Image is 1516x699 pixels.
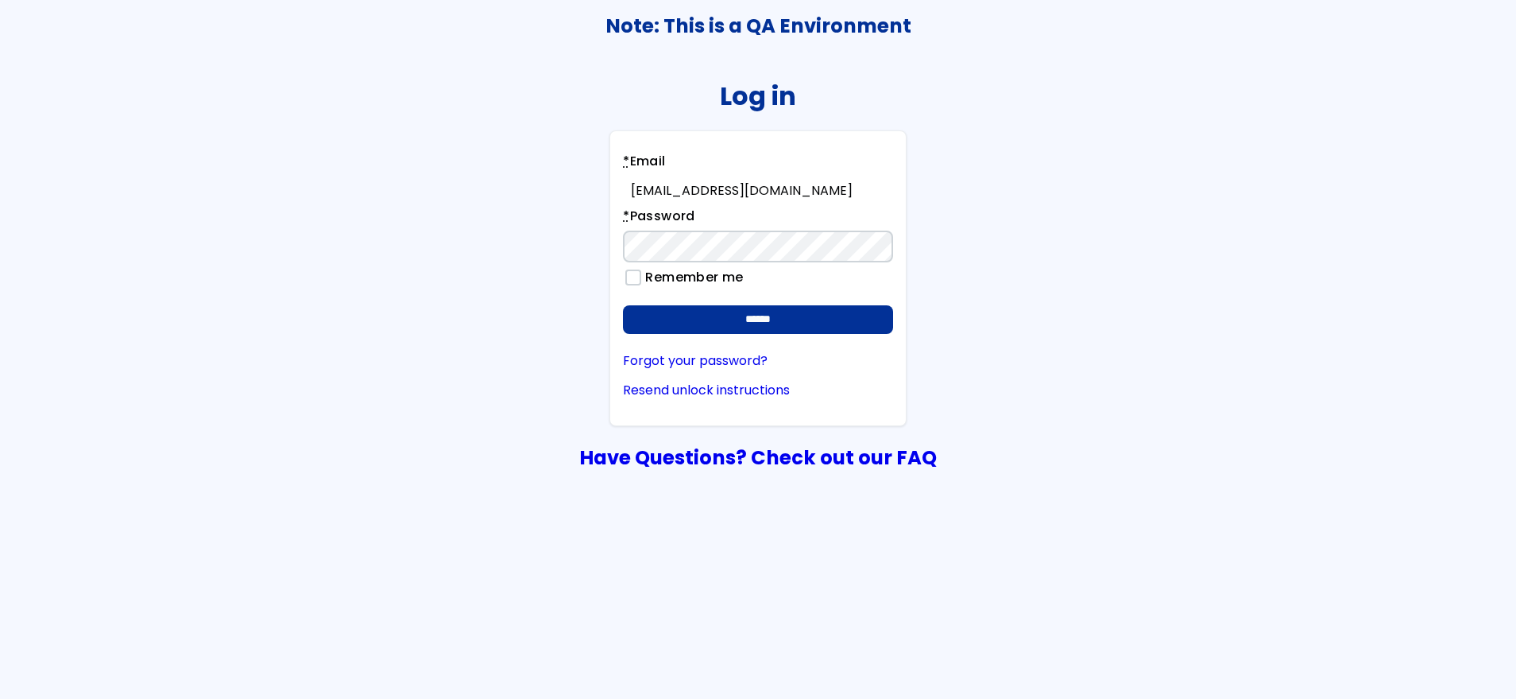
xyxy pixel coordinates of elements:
[623,383,893,398] a: Resend unlock instructions
[623,152,629,170] abbr: required
[1,15,1515,37] h3: Note: This is a QA Environment
[631,184,893,198] div: [EMAIL_ADDRESS][DOMAIN_NAME]
[720,81,796,111] h2: Log in
[579,444,937,472] a: Have Questions? Check out our FAQ
[623,354,893,368] a: Forgot your password?
[638,270,744,285] label: Remember me
[623,207,695,231] label: Password
[623,207,629,225] abbr: required
[623,152,665,176] label: Email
